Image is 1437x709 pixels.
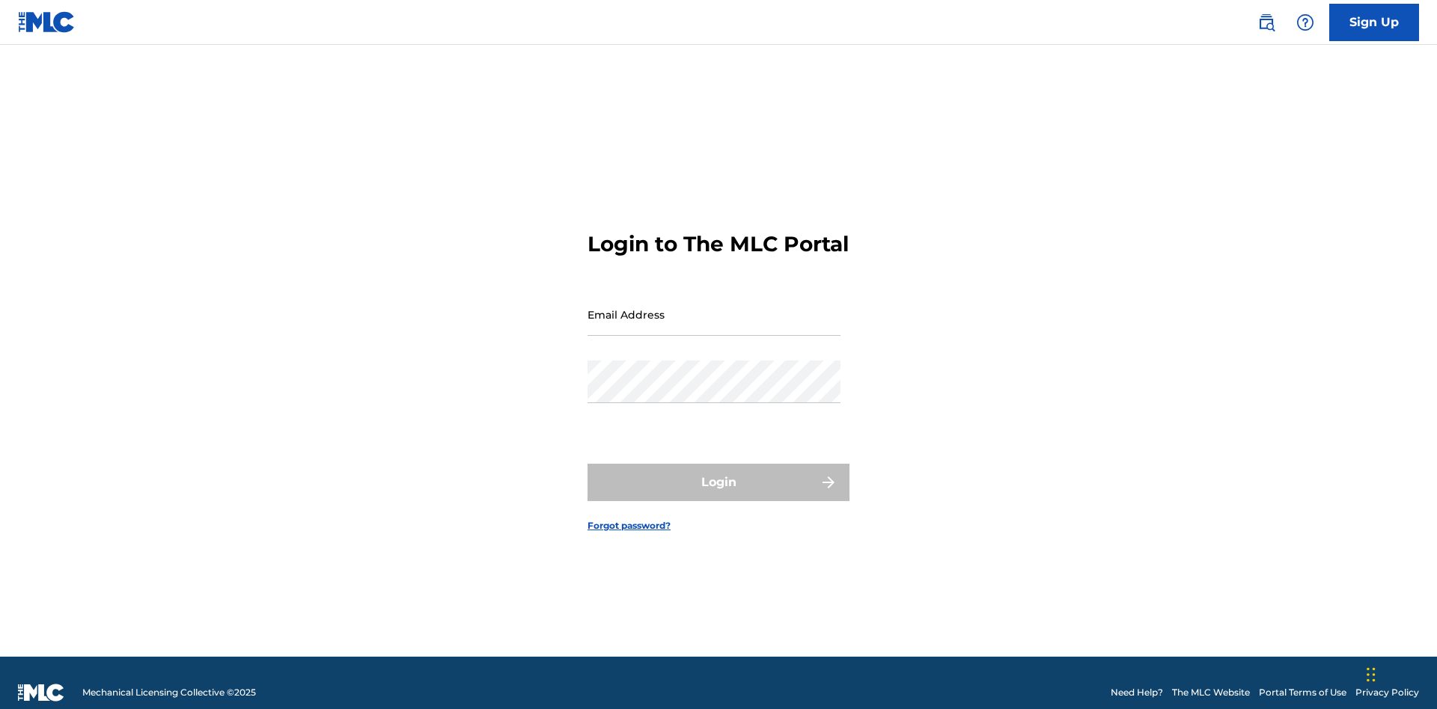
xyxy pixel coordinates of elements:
a: Need Help? [1111,686,1163,699]
div: Help [1290,7,1320,37]
img: logo [18,684,64,702]
h3: Login to The MLC Portal [588,231,849,257]
iframe: Chat Widget [1362,637,1437,709]
div: Drag [1367,652,1376,697]
a: Portal Terms of Use [1259,686,1346,699]
img: search [1257,13,1275,31]
a: Privacy Policy [1355,686,1419,699]
span: Mechanical Licensing Collective © 2025 [82,686,256,699]
a: The MLC Website [1172,686,1250,699]
img: MLC Logo [18,11,76,33]
a: Forgot password? [588,519,671,532]
a: Sign Up [1329,4,1419,41]
a: Public Search [1251,7,1281,37]
img: help [1296,13,1314,31]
